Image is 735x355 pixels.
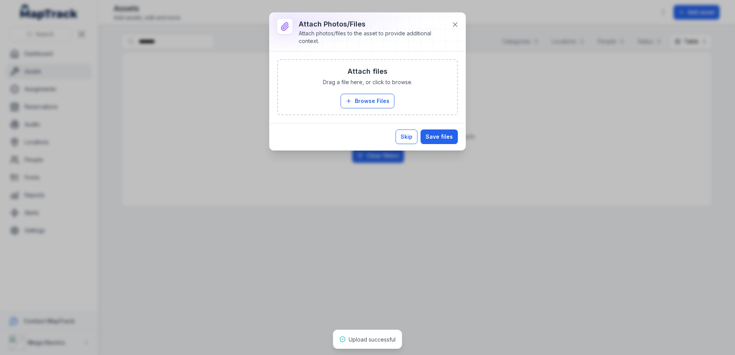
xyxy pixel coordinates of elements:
div: Attach photos/files to the asset to provide additional context. [299,30,446,45]
span: Upload successful [349,336,396,343]
span: Drag a file here, or click to browse. [323,78,412,86]
button: Save files [421,129,458,144]
h3: Attach files [348,66,387,77]
h3: Attach photos/files [299,19,446,30]
button: Browse Files [341,94,394,108]
button: Skip [396,129,417,144]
